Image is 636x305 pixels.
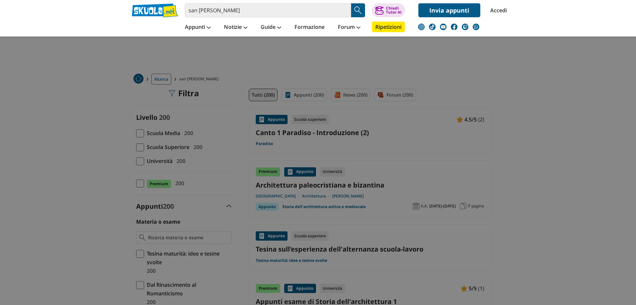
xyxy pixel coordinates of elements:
[336,22,362,34] a: Forum
[372,22,405,32] a: Ripetizioni
[473,24,479,30] img: WhatsApp
[372,3,405,17] button: ChiediTutor AI
[353,5,363,15] img: Cerca appunti, riassunti o versioni
[490,3,504,17] a: Accedi
[451,24,457,30] img: facebook
[386,6,401,14] div: Chiedi Tutor AI
[351,3,365,17] button: Search Button
[185,3,351,17] input: Cerca appunti, riassunti o versioni
[259,22,283,34] a: Guide
[462,24,468,30] img: twitch
[429,24,436,30] img: tiktok
[293,22,326,34] a: Formazione
[418,24,425,30] img: instagram
[418,3,480,17] a: Invia appunti
[183,22,212,34] a: Appunti
[440,24,447,30] img: youtube
[222,22,249,34] a: Notizie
